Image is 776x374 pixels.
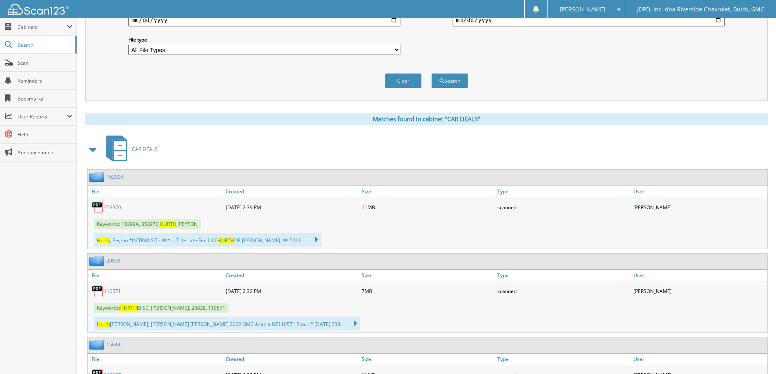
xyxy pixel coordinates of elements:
a: Created [224,270,360,281]
a: CAR DEALS [101,133,158,165]
a: File [88,186,224,197]
span: User Reports [18,113,67,120]
span: Keywords: 16399A, 353970, , PEYTON [94,219,201,229]
input: start [128,13,400,26]
a: 110571 [104,288,121,295]
span: HURTH [218,237,234,244]
img: folder2.png [89,256,106,266]
span: Scan [18,59,73,66]
div: 11MB [360,199,496,215]
a: Size [360,186,496,197]
a: Type [495,354,631,365]
div: scanned [495,283,631,299]
span: CAR DEALS [132,146,158,153]
a: 15644 [106,341,121,348]
div: Matches found in cabinet "CAR DEALS" [85,113,768,125]
div: 7MB [360,283,496,299]
a: Size [360,354,496,365]
div: [DATE] 2:32 PM [224,283,360,299]
img: PDF.png [92,285,104,297]
a: User [631,186,767,197]
img: PDF.png [92,201,104,213]
iframe: Chat Widget [735,335,776,374]
div: [PERSON_NAME] [631,199,767,215]
span: Bookmarks [18,95,73,102]
img: scan123-logo-white.svg [8,4,69,15]
div: , Peyton *IN TRANSIT - WI* ... Title Late Fee 0.00 DE [PERSON_NAME], WI 5411... [94,233,321,247]
button: Clear [385,73,422,88]
img: folder2.png [89,339,106,350]
a: 16399A [106,173,124,180]
a: Created [224,354,360,365]
span: JDPD, Inc. dba Riverside Chevrolet, Buick, GMC [637,7,764,12]
span: Keywords: IBISE, [PERSON_NAME], 20838, 110571 [94,303,229,313]
span: Cabinets [18,24,67,31]
span: Search [18,42,71,48]
a: 353970 [104,204,121,211]
a: User [631,270,767,281]
a: File [88,270,224,281]
span: [PERSON_NAME] [560,7,605,12]
span: HURTH [120,304,137,311]
div: [PERSON_NAME], [PERSON_NAME] [PERSON_NAME] 2022 GMC Acadia NZ110571 Stock # [DATE] 208... [94,317,360,330]
a: User [631,354,767,365]
span: Hurth [97,237,110,244]
span: Reminders [18,77,73,84]
span: Announcements [18,149,73,156]
span: Hurth [97,321,110,328]
div: [DATE] 2:39 PM [224,199,360,215]
input: end [453,13,725,26]
a: 20838 [106,257,121,264]
a: Type [495,270,631,281]
div: [PERSON_NAME] [631,283,767,299]
a: Created [224,186,360,197]
a: File [88,354,224,365]
a: Type [495,186,631,197]
a: Size [360,270,496,281]
button: Search [431,73,468,88]
span: Help [18,131,73,138]
label: File type [128,36,400,43]
div: scanned [495,199,631,215]
span: HURTH [160,221,176,227]
img: folder2.png [89,172,106,182]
